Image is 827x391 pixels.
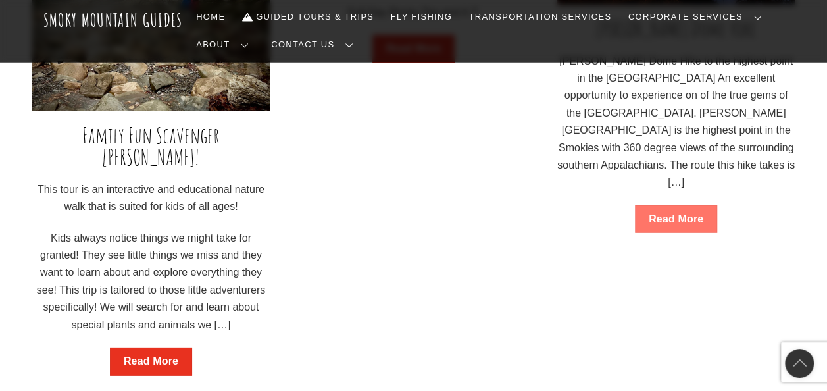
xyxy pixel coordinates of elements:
a: Contact Us [266,31,364,59]
a: About [191,31,259,59]
a: Transportation Services [464,3,616,31]
p: [PERSON_NAME] Dome Hike to the highest point in the [GEOGRAPHIC_DATA] An excellent opportunity to... [557,53,795,192]
a: Guided Tours & Trips [237,3,379,31]
a: Read More [110,348,192,376]
a: Home [191,3,230,31]
a: Smoky Mountain Guides [43,9,183,31]
a: Corporate Services [623,3,772,31]
p: Kids always notice things we might take for granted! They see little things we miss and they want... [32,230,270,334]
a: Read More [635,205,717,234]
a: Family Fun Scavenger [PERSON_NAME]! [82,121,220,171]
a: Fly Fishing [386,3,457,31]
p: This tour is an interactive and educational nature walk that is suited for kids of all ages! [32,181,270,216]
